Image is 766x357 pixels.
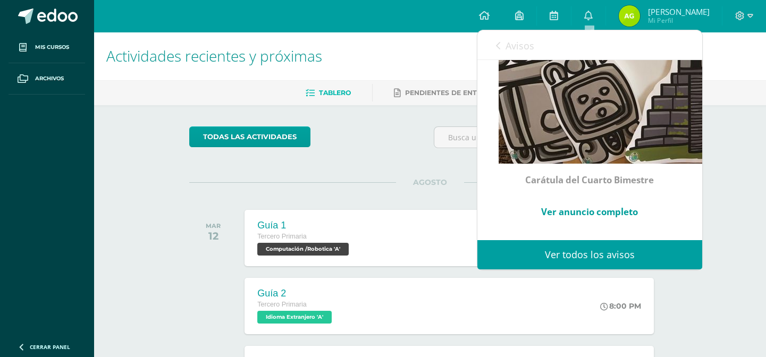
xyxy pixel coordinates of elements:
[600,301,641,311] div: 8:00 PM
[648,6,709,17] span: [PERSON_NAME]
[9,63,85,95] a: Archivos
[619,5,640,27] img: 7f81f4ba5cc2156d4da63f1ddbdbb887.png
[396,177,464,187] span: AGOSTO
[648,16,709,25] span: Mi Perfil
[257,311,332,324] span: Idioma Extranjero 'A'
[257,243,349,256] span: Computación /Robotica 'A'
[506,39,534,52] span: Avisos
[206,229,221,242] div: 12
[306,84,351,101] a: Tablero
[206,222,221,229] div: MAR
[257,288,334,299] div: Guía 2
[434,127,670,148] input: Busca una actividad próxima aquí...
[189,126,310,147] a: todas las Actividades
[394,84,496,101] a: Pendientes de entrega
[35,74,64,83] span: Archivos
[257,220,351,231] div: Guía 1
[257,233,306,240] span: Tercero Primaria
[35,43,69,52] span: Mis cursos
[257,301,306,308] span: Tercero Primaria
[541,206,638,218] a: Ver anuncio completo
[106,46,322,66] span: Actividades recientes y próximas
[9,32,85,63] a: Mis cursos
[319,89,351,97] span: Tablero
[30,343,70,351] span: Cerrar panel
[405,89,496,97] span: Pendientes de entrega
[525,174,654,186] strong: Carátula del Cuarto Bimestre
[477,240,702,269] a: Ver todos los avisos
